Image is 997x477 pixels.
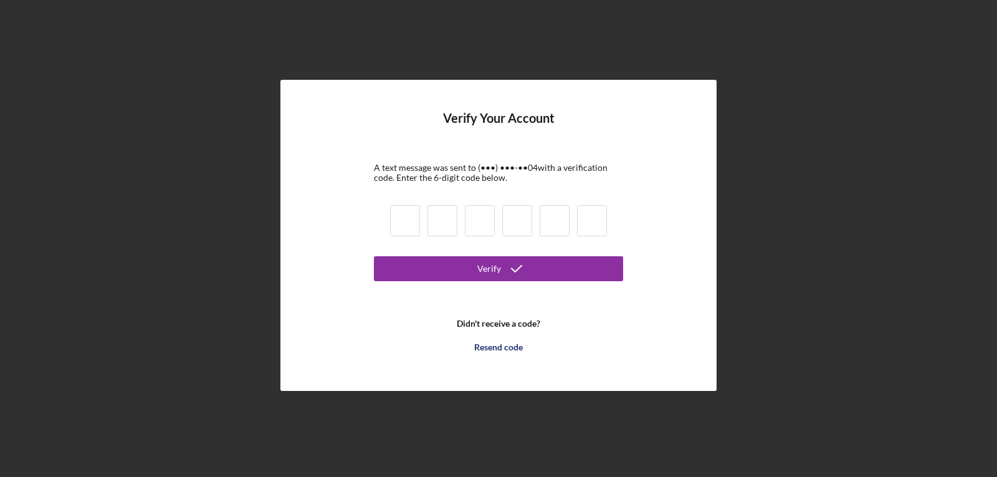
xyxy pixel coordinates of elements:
[443,111,555,144] h4: Verify Your Account
[374,256,623,281] button: Verify
[474,335,523,360] div: Resend code
[374,163,623,183] div: A text message was sent to (•••) •••-•• 04 with a verification code. Enter the 6-digit code below.
[477,256,501,281] div: Verify
[457,319,540,329] b: Didn't receive a code?
[374,335,623,360] button: Resend code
